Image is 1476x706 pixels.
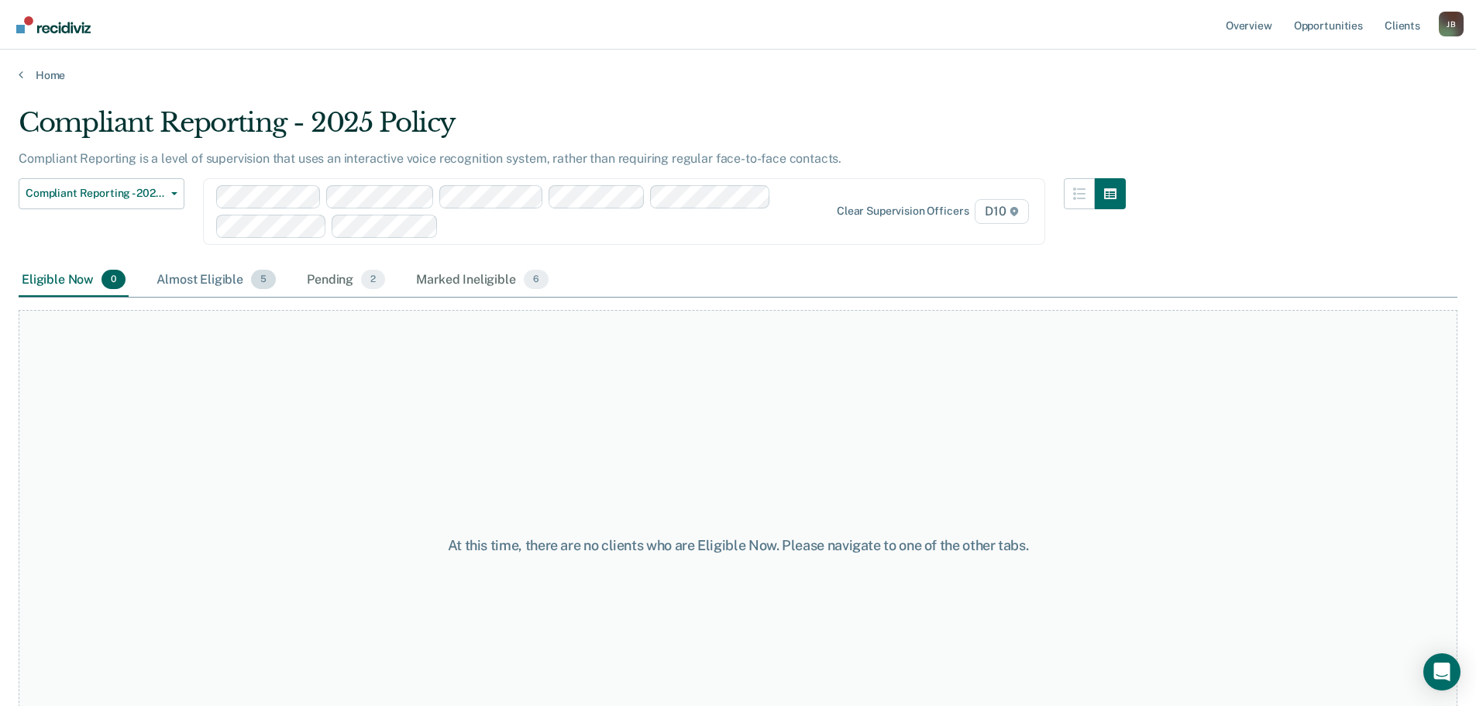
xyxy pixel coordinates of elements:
span: 2 [361,270,385,290]
div: Compliant Reporting - 2025 Policy [19,107,1126,151]
span: Compliant Reporting - 2025 Policy [26,187,165,200]
img: Recidiviz [16,16,91,33]
div: J B [1439,12,1464,36]
div: Clear supervision officers [837,205,969,218]
button: Profile dropdown button [1439,12,1464,36]
span: D10 [975,199,1028,224]
div: Pending2 [304,263,388,298]
div: Open Intercom Messenger [1423,653,1461,691]
p: Compliant Reporting is a level of supervision that uses an interactive voice recognition system, ... [19,151,841,166]
div: Almost Eligible5 [153,263,279,298]
div: Eligible Now0 [19,263,129,298]
button: Compliant Reporting - 2025 Policy [19,178,184,209]
div: Marked Ineligible6 [413,263,552,298]
a: Home [19,68,1457,82]
div: At this time, there are no clients who are Eligible Now. Please navigate to one of the other tabs. [379,537,1098,554]
span: 6 [524,270,549,290]
span: 0 [101,270,126,290]
span: 5 [251,270,276,290]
